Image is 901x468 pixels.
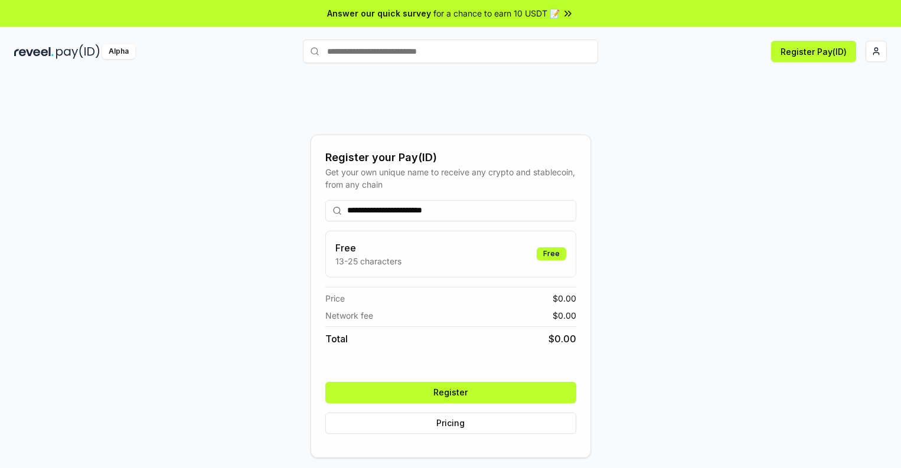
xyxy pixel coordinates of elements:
[549,332,576,346] span: $ 0.00
[335,255,401,267] p: 13-25 characters
[325,292,345,305] span: Price
[102,44,135,59] div: Alpha
[327,7,431,19] span: Answer our quick survey
[14,44,54,59] img: reveel_dark
[771,41,856,62] button: Register Pay(ID)
[325,309,373,322] span: Network fee
[553,292,576,305] span: $ 0.00
[335,241,401,255] h3: Free
[433,7,560,19] span: for a chance to earn 10 USDT 📝
[325,382,576,403] button: Register
[325,166,576,191] div: Get your own unique name to receive any crypto and stablecoin, from any chain
[537,247,566,260] div: Free
[553,309,576,322] span: $ 0.00
[325,332,348,346] span: Total
[56,44,100,59] img: pay_id
[325,149,576,166] div: Register your Pay(ID)
[325,413,576,434] button: Pricing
